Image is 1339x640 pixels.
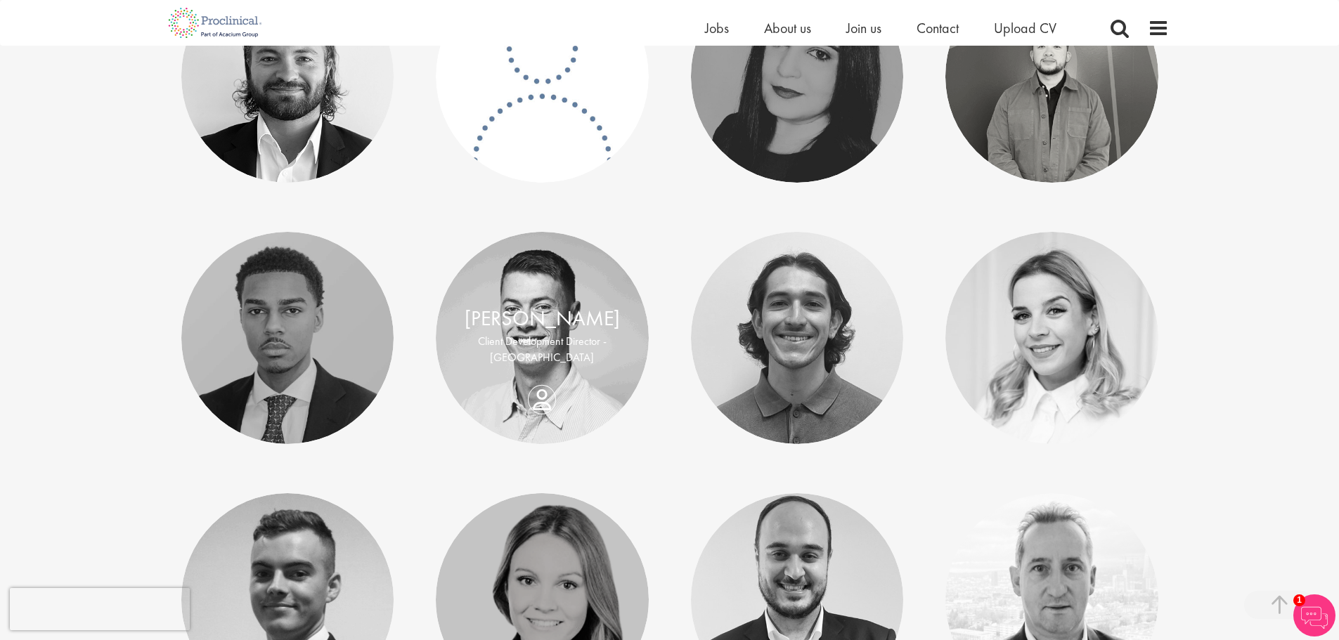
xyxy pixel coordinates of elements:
[994,19,1056,37] a: Upload CV
[1293,594,1305,606] span: 1
[705,19,729,37] a: Jobs
[1293,594,1335,636] img: Chatbot
[764,19,811,37] a: About us
[917,19,959,37] a: Contact
[450,333,635,365] p: Client Development Director - [GEOGRAPHIC_DATA]
[465,305,620,332] a: [PERSON_NAME]
[846,19,881,37] a: Join us
[10,588,190,630] iframe: reCAPTCHA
